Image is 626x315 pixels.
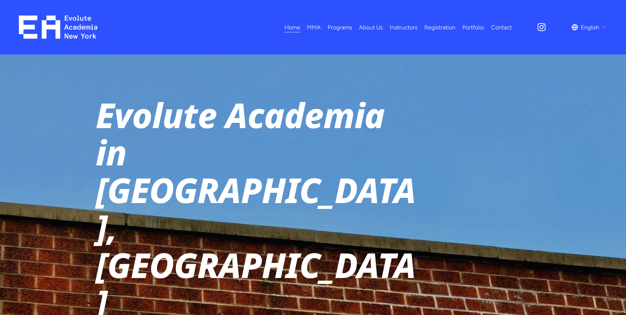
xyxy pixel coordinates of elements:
[424,21,455,33] a: Registration
[359,21,383,33] a: About Us
[462,21,484,33] a: Portfolio
[581,22,599,33] span: English
[572,21,607,33] div: language picker
[307,21,321,33] a: folder dropdown
[328,21,352,33] a: folder dropdown
[328,22,352,33] span: Programs
[537,22,546,32] a: Instagram
[491,21,512,33] a: Contact
[307,22,321,33] span: MMA
[19,16,98,39] img: EA
[390,21,417,33] a: Instructors
[284,21,300,33] a: Home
